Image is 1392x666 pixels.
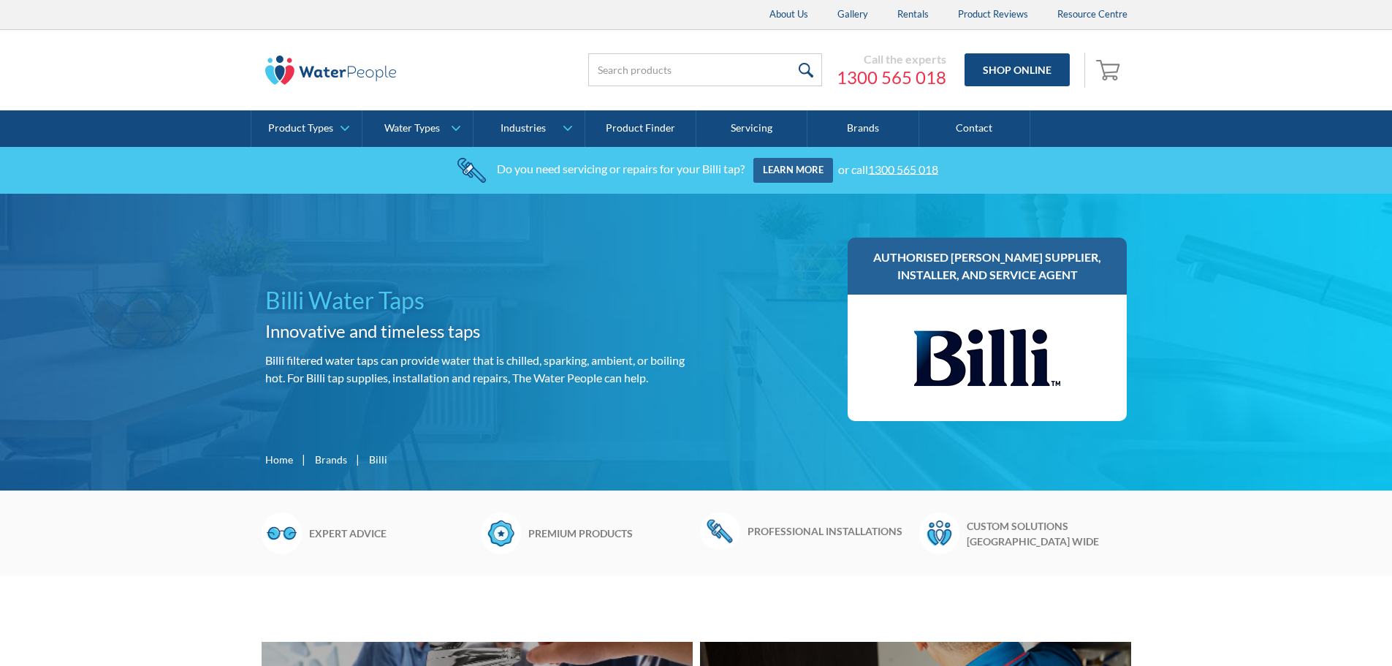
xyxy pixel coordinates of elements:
a: Industries [473,110,584,147]
img: The Water People [265,56,397,85]
iframe: podium webchat widget bubble [1246,593,1392,666]
a: 1300 565 018 [837,67,946,88]
h6: Expert advice [309,526,473,541]
div: Industries [501,122,546,135]
a: Servicing [696,110,807,147]
a: Product Types [251,110,362,147]
h6: Professional installations [748,523,912,539]
h3: Authorised [PERSON_NAME] supplier, installer, and service agent [862,249,1113,284]
div: | [354,450,362,468]
h2: Innovative and timeless taps [265,318,691,344]
div: Product Types [268,122,333,135]
img: Badge [481,512,521,553]
img: Billi [914,309,1060,406]
div: Billi [369,452,387,467]
a: Brands [807,110,919,147]
input: Search products [588,53,822,86]
h1: Billi Water Taps [265,283,691,318]
a: 1300 565 018 [868,162,938,175]
a: Product Finder [585,110,696,147]
a: Open cart [1092,53,1127,88]
p: Billi filtered water taps can provide water that is chilled, sparking, ambient, or boiling hot. F... [265,352,691,387]
h6: Premium products [528,526,693,541]
img: Wrench [700,512,740,549]
img: shopping cart [1096,58,1124,81]
a: Learn more [753,158,833,183]
div: Call the experts [837,52,946,67]
div: Water Types [384,122,440,135]
div: or call [838,162,938,175]
a: Shop Online [965,53,1070,86]
img: Glasses [262,512,302,553]
a: Brands [315,452,347,467]
a: Home [265,452,293,467]
img: Waterpeople Symbol [919,512,959,553]
a: Contact [919,110,1030,147]
div: | [300,450,308,468]
h6: Custom solutions [GEOGRAPHIC_DATA] wide [967,518,1131,549]
a: Water Types [362,110,473,147]
div: Do you need servicing or repairs for your Billi tap? [497,162,745,175]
